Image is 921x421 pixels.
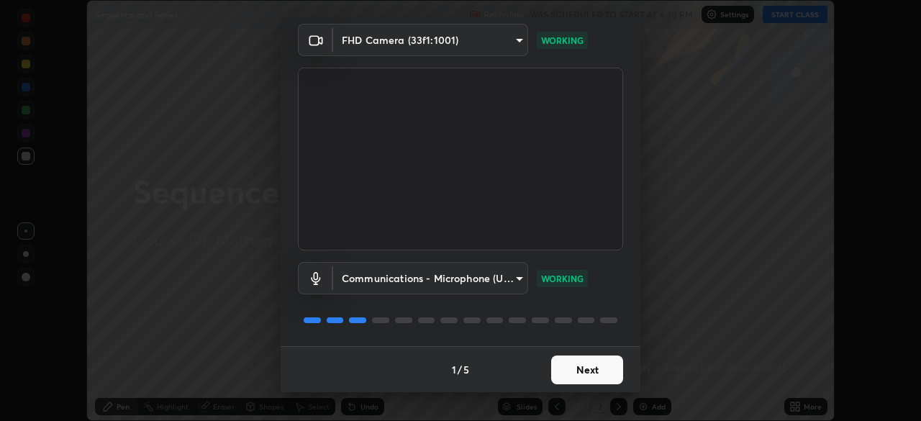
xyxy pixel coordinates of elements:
div: FHD Camera (33f1:1001) [333,262,528,294]
button: Next [551,356,623,384]
p: WORKING [541,272,584,285]
h4: 5 [463,362,469,377]
div: FHD Camera (33f1:1001) [333,24,528,56]
h4: / [458,362,462,377]
h4: 1 [452,362,456,377]
p: WORKING [541,34,584,47]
